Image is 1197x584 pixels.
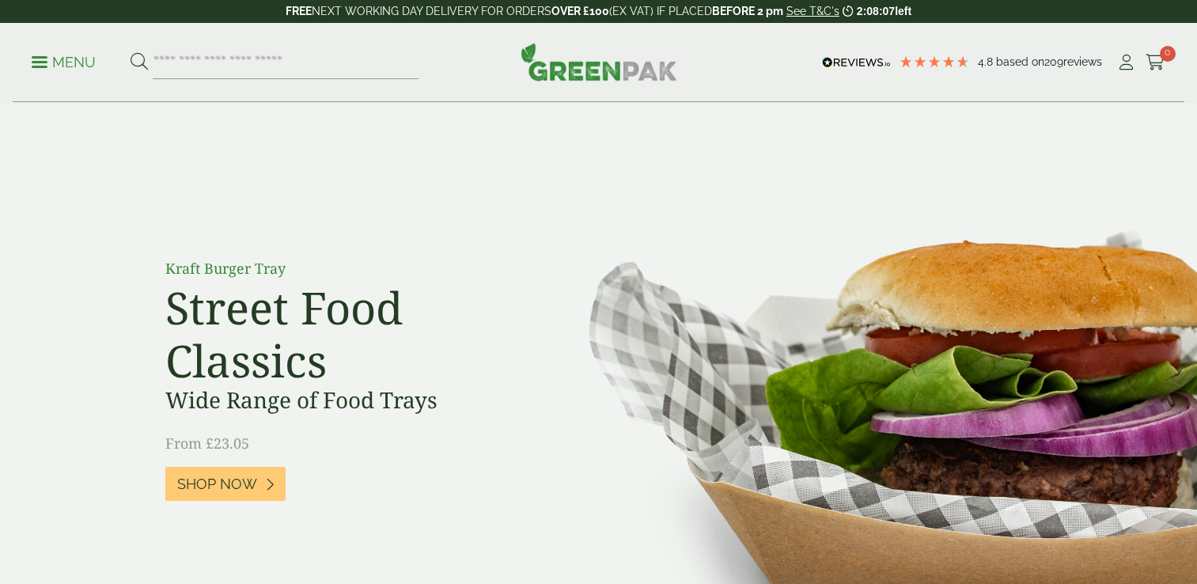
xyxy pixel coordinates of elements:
a: 0 [1146,51,1165,74]
a: Shop Now [165,467,286,501]
span: reviews [1063,55,1102,68]
p: Menu [32,53,96,72]
i: Cart [1146,55,1165,70]
span: 0 [1160,46,1176,62]
span: 209 [1044,55,1063,68]
div: 4.78 Stars [899,55,970,69]
h2: Street Food Classics [165,281,521,387]
a: Menu [32,53,96,69]
span: Shop Now [177,476,257,493]
strong: BEFORE 2 pm [712,5,783,17]
span: 2:08:07 [857,5,895,17]
img: GreenPak Supplies [521,43,677,81]
p: Kraft Burger Tray [165,258,521,279]
strong: FREE [286,5,312,17]
span: Based on [996,55,1044,68]
span: From £23.05 [165,434,249,453]
strong: OVER £100 [551,5,609,17]
h3: Wide Range of Food Trays [165,387,521,414]
span: 4.8 [978,55,996,68]
span: left [895,5,911,17]
a: See T&C's [786,5,839,17]
i: My Account [1116,55,1136,70]
img: REVIEWS.io [822,57,891,68]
